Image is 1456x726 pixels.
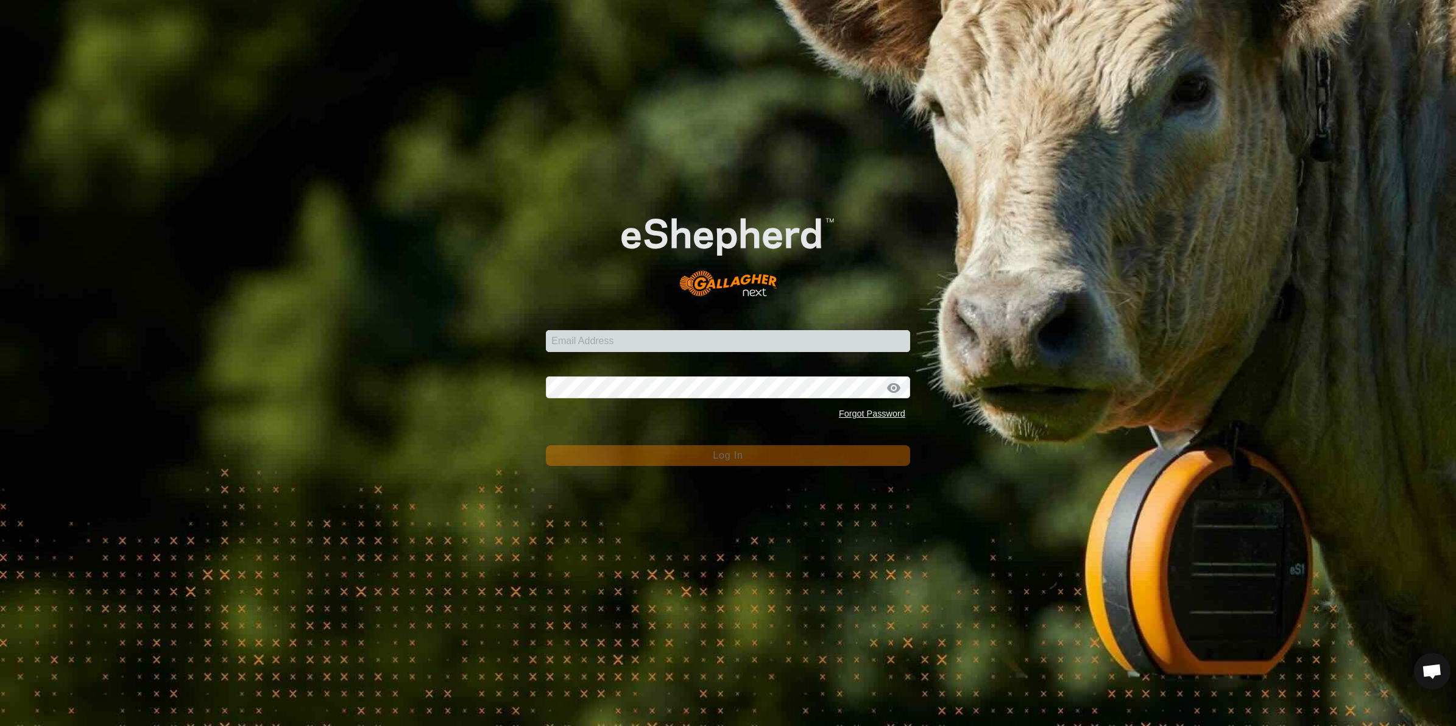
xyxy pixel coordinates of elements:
input: Email Address [546,330,910,352]
span: Log In [713,450,743,460]
button: Log In [546,445,910,466]
img: E-shepherd Logo [582,188,874,312]
div: Open chat [1414,653,1451,689]
a: Forgot Password [839,409,905,418]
